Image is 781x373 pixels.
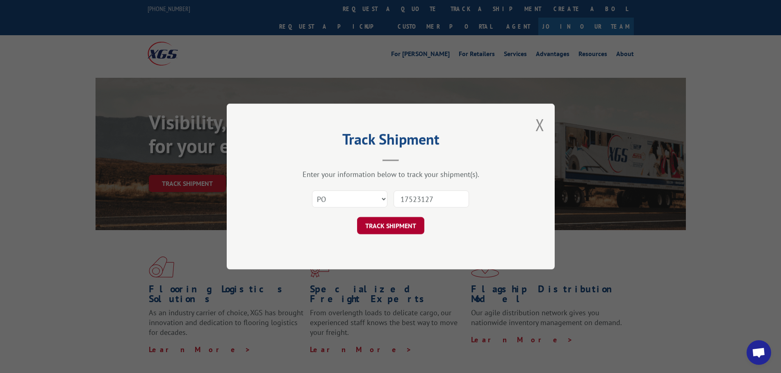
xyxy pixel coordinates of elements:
div: Open chat [747,340,771,365]
h2: Track Shipment [268,133,514,149]
button: TRACK SHIPMENT [357,217,424,234]
div: Enter your information below to track your shipment(s). [268,170,514,179]
input: Number(s) [394,190,469,208]
button: Close modal [535,114,544,136]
